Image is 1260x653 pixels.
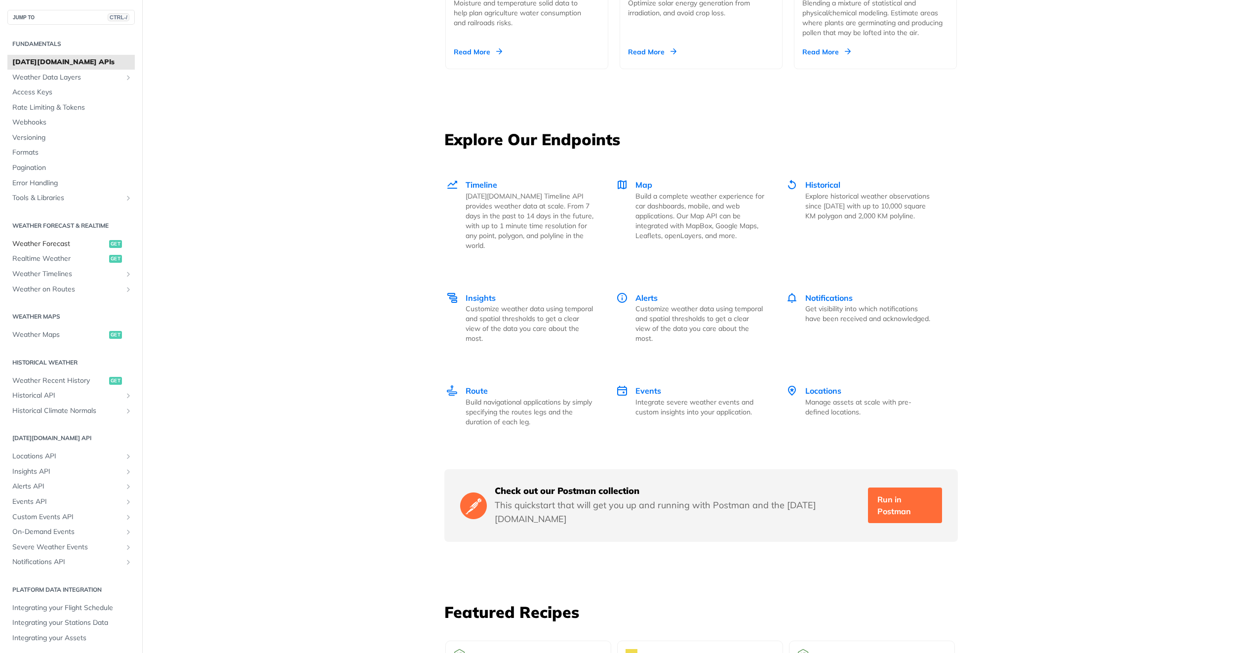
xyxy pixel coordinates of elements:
[444,128,958,150] h3: Explore Our Endpoints
[12,512,122,522] span: Custom Events API
[466,304,594,343] p: Customize weather data using temporal and spatial thresholds to get a clear view of the data you ...
[868,488,942,523] a: Run in Postman
[124,270,132,278] button: Show subpages for Weather Timelines
[7,404,135,418] a: Historical Climate NormalsShow subpages for Historical Climate Normals
[635,293,658,303] span: Alerts
[605,271,775,365] a: Alerts Alerts Customize weather data using temporal and spatial thresholds to get a clear view of...
[805,180,840,190] span: Historical
[7,479,135,494] a: Alerts APIShow subpages for Alerts API
[124,558,132,566] button: Show subpages for Notifications API
[12,330,107,340] span: Weather Maps
[446,292,458,304] img: Insights
[7,585,135,594] h2: Platform DATA integration
[12,193,122,203] span: Tools & Libraries
[12,467,122,477] span: Insights API
[12,103,132,113] span: Rate Limiting & Tokens
[616,385,628,397] img: Events
[12,391,122,401] span: Historical API
[12,163,132,173] span: Pagination
[802,47,851,57] div: Read More
[7,70,135,85] a: Weather Data LayersShow subpages for Weather Data Layers
[605,364,775,448] a: Events Events Integrate severe weather events and custom insights into your application.
[7,555,135,570] a: Notifications APIShow subpages for Notifications API
[7,540,135,555] a: Severe Weather EventsShow subpages for Severe Weather Events
[7,161,135,175] a: Pagination
[12,87,132,97] span: Access Keys
[124,392,132,400] button: Show subpages for Historical API
[12,285,122,294] span: Weather on Routes
[7,267,135,282] a: Weather TimelinesShow subpages for Weather Timelines
[616,292,628,304] img: Alerts
[466,293,496,303] span: Insights
[775,364,945,448] a: Locations Locations Manage assets at scale with pre-defined locations.
[12,133,132,143] span: Versioning
[12,57,132,67] span: [DATE][DOMAIN_NAME] APIs
[12,269,122,279] span: Weather Timelines
[605,158,775,271] a: Map Map Build a complete weather experience for car dashboards, mobile, and web applications. Our...
[12,73,122,82] span: Weather Data Layers
[7,145,135,160] a: Formats
[635,191,764,241] p: Build a complete weather experience for car dashboards, mobile, and web applications. Our Map API...
[7,434,135,443] h2: [DATE][DOMAIN_NAME] API
[7,494,135,509] a: Events APIShow subpages for Events API
[12,482,122,491] span: Alerts API
[108,13,129,21] span: CTRL-/
[12,633,132,643] span: Integrating your Assets
[466,397,594,427] p: Build navigational applications by simply specifying the routes legs and the duration of each leg.
[616,179,628,191] img: Map
[7,373,135,388] a: Weather Recent Historyget
[12,497,122,507] span: Events API
[7,510,135,525] a: Custom Events APIShow subpages for Custom Events API
[124,483,132,490] button: Show subpages for Alerts API
[805,293,853,303] span: Notifications
[460,491,487,520] img: Postman Logo
[12,557,122,567] span: Notifications API
[7,221,135,230] h2: Weather Forecast & realtime
[7,10,135,25] button: JUMP TOCTRL-/
[635,386,661,396] span: Events
[466,386,488,396] span: Route
[109,255,122,263] span: get
[109,331,122,339] span: get
[7,464,135,479] a: Insights APIShow subpages for Insights API
[124,74,132,82] button: Show subpages for Weather Data Layers
[444,601,958,623] h3: Featured Recipes
[786,292,798,304] img: Notifications
[109,240,122,248] span: get
[12,406,122,416] span: Historical Climate Normals
[124,407,132,415] button: Show subpages for Historical Climate Normals
[7,100,135,115] a: Rate Limiting & Tokens
[786,385,798,397] img: Locations
[805,397,934,417] p: Manage assets at scale with pre-defined locations.
[775,158,945,271] a: Historical Historical Explore historical weather observations since [DATE] with up to 10,000 squa...
[12,527,122,537] span: On-Demand Events
[445,271,605,365] a: Insights Insights Customize weather data using temporal and spatial thresholds to get a clear vie...
[635,304,764,343] p: Customize weather data using temporal and spatial thresholds to get a clear view of the data you ...
[7,251,135,266] a: Realtime Weatherget
[7,631,135,646] a: Integrating your Assets
[124,468,132,476] button: Show subpages for Insights API
[805,386,841,396] span: Locations
[7,115,135,130] a: Webhooks
[124,286,132,293] button: Show subpages for Weather on Routes
[7,191,135,205] a: Tools & LibrariesShow subpages for Tools & Libraries
[454,47,502,57] div: Read More
[445,158,605,271] a: Timeline Timeline [DATE][DOMAIN_NAME] Timeline API provides weather data at scale. From 7 days in...
[7,237,135,251] a: Weather Forecastget
[124,498,132,506] button: Show subpages for Events API
[109,377,122,385] span: get
[7,601,135,615] a: Integrating your Flight Schedule
[7,525,135,539] a: On-Demand EventsShow subpages for On-Demand Events
[805,304,934,324] p: Get visibility into which notifications have been received and acknowledged.
[124,543,132,551] button: Show subpages for Severe Weather Events
[12,239,107,249] span: Weather Forecast
[124,528,132,536] button: Show subpages for On-Demand Events
[446,179,458,191] img: Timeline
[12,376,107,386] span: Weather Recent History
[786,179,798,191] img: Historical
[12,178,132,188] span: Error Handling
[7,358,135,367] h2: Historical Weather
[7,130,135,145] a: Versioning
[7,449,135,464] a: Locations APIShow subpages for Locations API
[466,180,497,190] span: Timeline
